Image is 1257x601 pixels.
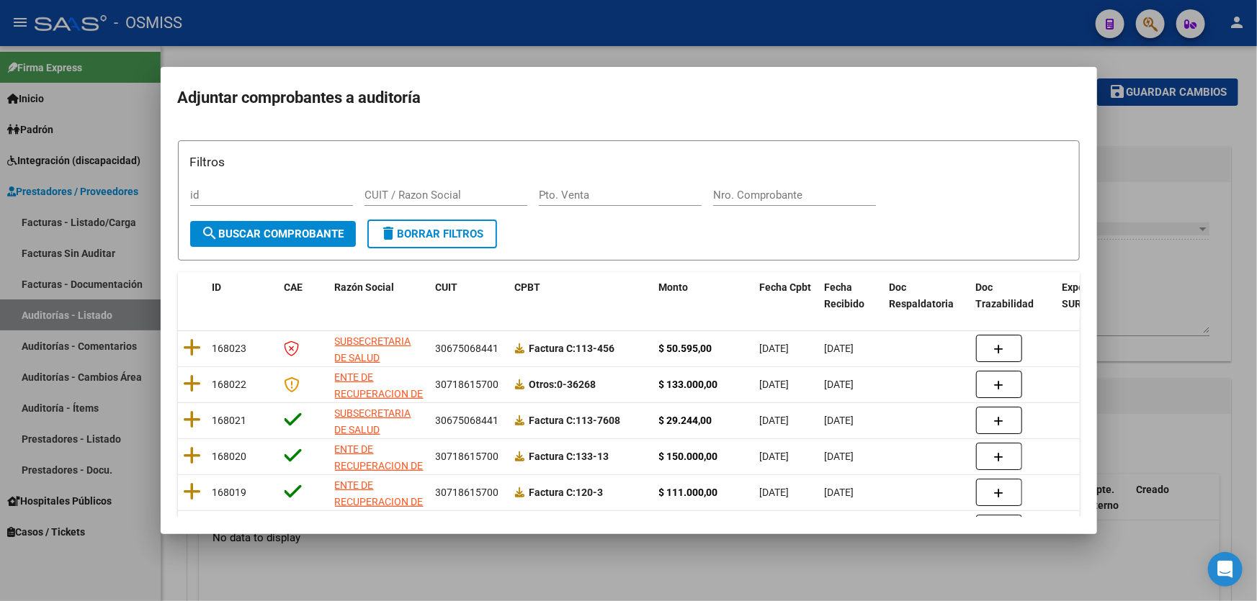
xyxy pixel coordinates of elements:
[659,379,718,390] strong: $ 133.000,00
[760,451,789,462] span: [DATE]
[825,415,854,426] span: [DATE]
[509,272,653,320] datatable-header-cell: CPBT
[335,443,424,569] span: ENTE DE RECUPERACION DE FONDOS PARA EL FORTALECIMIENTO DEL SISTEMA DE SALUD DE MENDOZA (REFORSAL)...
[529,379,596,390] strong: 0-36268
[529,415,576,426] span: Factura C:
[213,379,247,390] span: 168022
[659,415,712,426] strong: $ 29.244,00
[529,487,576,498] span: Factura C:
[436,379,499,390] span: 30718615700
[890,281,954,309] span: Doc Respaldatoria
[335,371,424,497] span: ENTE DE RECUPERACION DE FONDOS PARA EL FORTALECIMIENTO DEL SISTEMA DE SALUD DE MENDOZA (REFORSAL)...
[380,227,484,240] span: Borrar Filtros
[367,220,497,248] button: Borrar Filtros
[529,379,558,390] span: Otros:
[213,343,247,354] span: 168023
[659,451,718,462] strong: $ 150.000,00
[335,335,411,363] span: SUBSECRETARIA DE SALUD
[190,153,1068,171] h3: Filtros
[190,221,356,247] button: Buscar Comprobante
[825,487,854,498] span: [DATE]
[653,272,754,320] datatable-header-cell: Monto
[884,272,970,320] datatable-header-cell: Doc Respaldatoria
[825,451,854,462] span: [DATE]
[1063,281,1127,309] span: Expediente SUR Asociado
[436,343,499,354] span: 30675068441
[436,281,458,293] span: CUIT
[335,407,411,435] span: SUBSECRETARIA DE SALUD
[436,451,499,462] span: 30718615700
[213,487,247,498] span: 168019
[1057,272,1136,320] datatable-header-cell: Expediente SUR Asociado
[430,272,509,320] datatable-header-cell: CUIT
[1208,552,1243,587] div: Open Intercom Messenger
[529,343,615,354] strong: 113-456
[760,415,789,426] span: [DATE]
[213,415,247,426] span: 168021
[760,343,789,354] span: [DATE]
[207,272,279,320] datatable-header-cell: ID
[285,281,303,293] span: CAE
[202,227,344,240] span: Buscar Comprobante
[335,281,395,293] span: Razón Social
[515,281,541,293] span: CPBT
[529,451,576,462] span: Factura C:
[659,281,689,293] span: Monto
[178,84,1080,112] h2: Adjuntar comprobantes a auditoría
[529,451,609,462] strong: 133-13
[436,487,499,498] span: 30718615700
[760,487,789,498] span: [DATE]
[760,281,812,293] span: Fecha Cpbt
[436,415,499,426] span: 30675068441
[529,343,576,354] span: Factura C:
[659,487,718,498] strong: $ 111.000,00
[754,272,819,320] datatable-header-cell: Fecha Cpbt
[529,487,604,498] strong: 120-3
[659,343,712,354] strong: $ 50.595,00
[529,415,621,426] strong: 113-7608
[825,343,854,354] span: [DATE]
[213,451,247,462] span: 168020
[825,379,854,390] span: [DATE]
[825,281,865,309] span: Fecha Recibido
[976,281,1034,309] span: Doc Trazabilidad
[202,225,219,242] mat-icon: search
[329,272,430,320] datatable-header-cell: Razón Social
[213,281,222,293] span: ID
[819,272,884,320] datatable-header-cell: Fecha Recibido
[380,225,398,242] mat-icon: delete
[279,272,329,320] datatable-header-cell: CAE
[970,272,1057,320] datatable-header-cell: Doc Trazabilidad
[760,379,789,390] span: [DATE]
